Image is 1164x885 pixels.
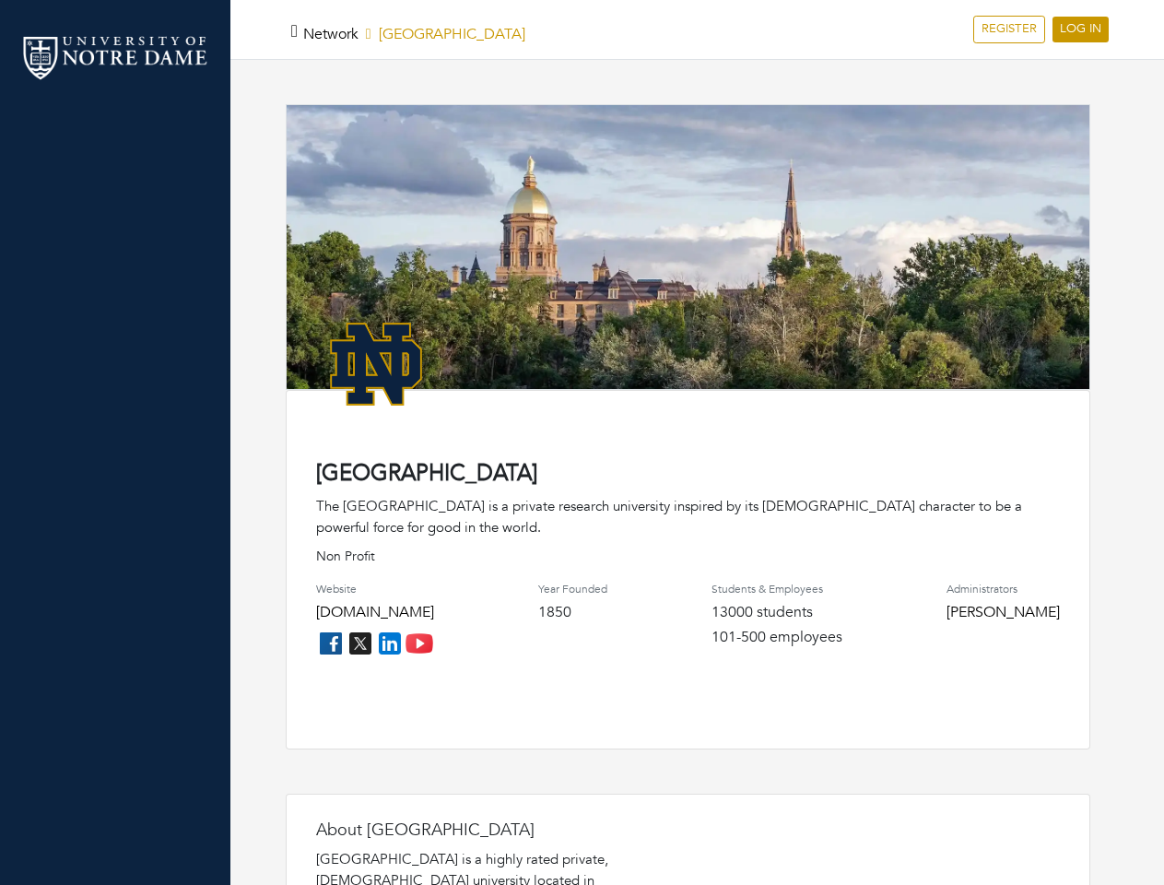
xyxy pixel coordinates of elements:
[538,583,607,596] h4: Year Founded
[303,24,359,44] a: Network
[287,105,1089,412] img: rare_disease_hero-1920%20copy.png
[711,629,842,646] h4: 101-500 employees
[316,629,346,658] img: facebook_icon-256f8dfc8812ddc1b8eade64b8eafd8a868ed32f90a8d2bb44f507e1979dbc24.png
[316,304,436,424] img: NotreDame_Logo.png
[316,602,434,622] a: [DOMAIN_NAME]
[316,583,434,596] h4: Website
[1052,17,1109,42] a: LOG IN
[316,496,1060,537] div: The [GEOGRAPHIC_DATA] is a private research university inspired by its [DEMOGRAPHIC_DATA] charact...
[711,604,842,621] h4: 13000 students
[946,583,1060,596] h4: Administrators
[303,26,525,43] h5: [GEOGRAPHIC_DATA]
[711,583,842,596] h4: Students & Employees
[973,16,1045,43] a: REGISTER
[375,629,405,658] img: linkedin_icon-84db3ca265f4ac0988026744a78baded5d6ee8239146f80404fb69c9eee6e8e7.png
[538,604,607,621] h4: 1850
[346,629,375,658] img: twitter_icon-7d0bafdc4ccc1285aa2013833b377ca91d92330db209b8298ca96278571368c9.png
[316,461,1060,488] h4: [GEOGRAPHIC_DATA]
[18,32,212,83] img: nd_logo.png
[316,547,1060,566] p: Non Profit
[405,629,434,658] img: youtube_icon-fc3c61c8c22f3cdcae68f2f17984f5f016928f0ca0694dd5da90beefb88aa45e.png
[316,820,685,841] h4: About [GEOGRAPHIC_DATA]
[946,602,1060,622] a: [PERSON_NAME]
